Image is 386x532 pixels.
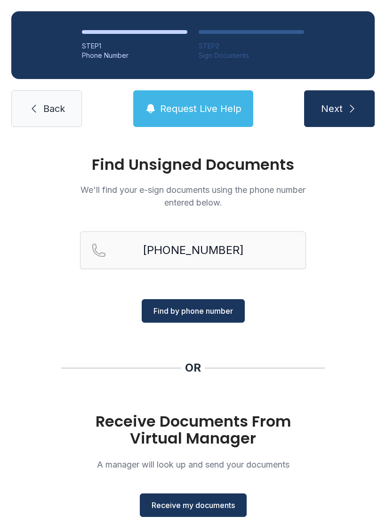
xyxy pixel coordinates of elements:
[80,231,306,269] input: Reservation phone number
[321,102,343,115] span: Next
[199,41,304,51] div: STEP 2
[199,51,304,60] div: Sign Documents
[80,458,306,471] p: A manager will look up and send your documents
[153,305,233,317] span: Find by phone number
[82,51,187,60] div: Phone Number
[80,157,306,172] h1: Find Unsigned Documents
[152,500,235,511] span: Receive my documents
[82,41,187,51] div: STEP 1
[185,360,201,375] div: OR
[80,183,306,209] p: We'll find your e-sign documents using the phone number entered below.
[80,413,306,447] h1: Receive Documents From Virtual Manager
[160,102,241,115] span: Request Live Help
[43,102,65,115] span: Back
